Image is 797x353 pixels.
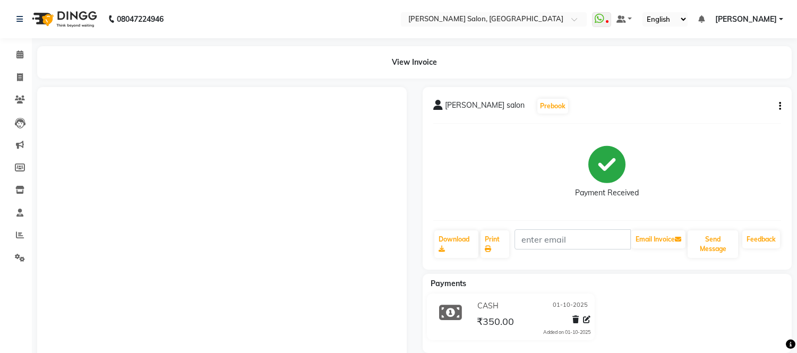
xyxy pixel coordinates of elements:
a: Print [481,230,509,258]
div: Added on 01-10-2025 [543,329,590,336]
div: Payment Received [575,187,639,199]
span: [PERSON_NAME] [715,14,777,25]
span: Payments [431,279,466,288]
div: View Invoice [37,46,792,79]
span: 01-10-2025 [553,300,588,312]
span: ₹350.00 [477,315,514,330]
span: CASH [477,300,499,312]
button: Prebook [537,99,568,114]
a: Feedback [742,230,780,248]
img: logo [27,4,100,34]
button: Email Invoice [631,230,685,248]
input: enter email [515,229,631,249]
button: Send Message [688,230,738,258]
a: Download [434,230,478,258]
span: [PERSON_NAME] salon [445,100,525,115]
b: 08047224946 [117,4,164,34]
